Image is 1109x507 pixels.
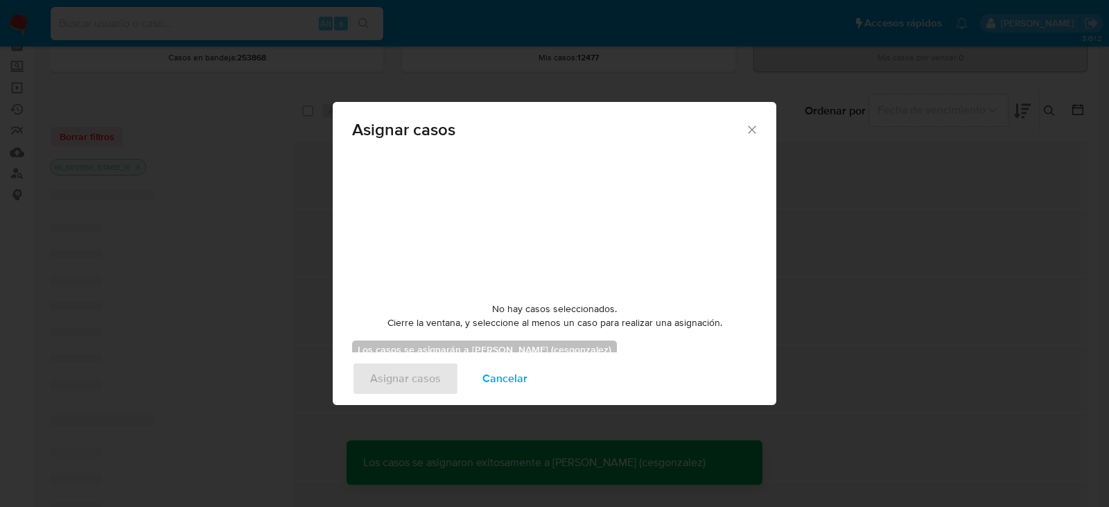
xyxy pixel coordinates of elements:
[358,343,611,356] b: Los casos se asignarán a [PERSON_NAME] (cesgonzalez)
[745,123,758,135] button: Cerrar ventana
[464,362,545,395] button: Cancelar
[352,121,745,138] span: Asignar casos
[482,363,527,394] span: Cancelar
[492,302,617,316] span: No hay casos seleccionados.
[451,153,658,291] img: yH5BAEAAAAALAAAAAABAAEAAAIBRAA7
[387,316,722,330] span: Cierre la ventana, y seleccione al menos un caso para realizar una asignación.
[333,102,776,405] div: assign-modal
